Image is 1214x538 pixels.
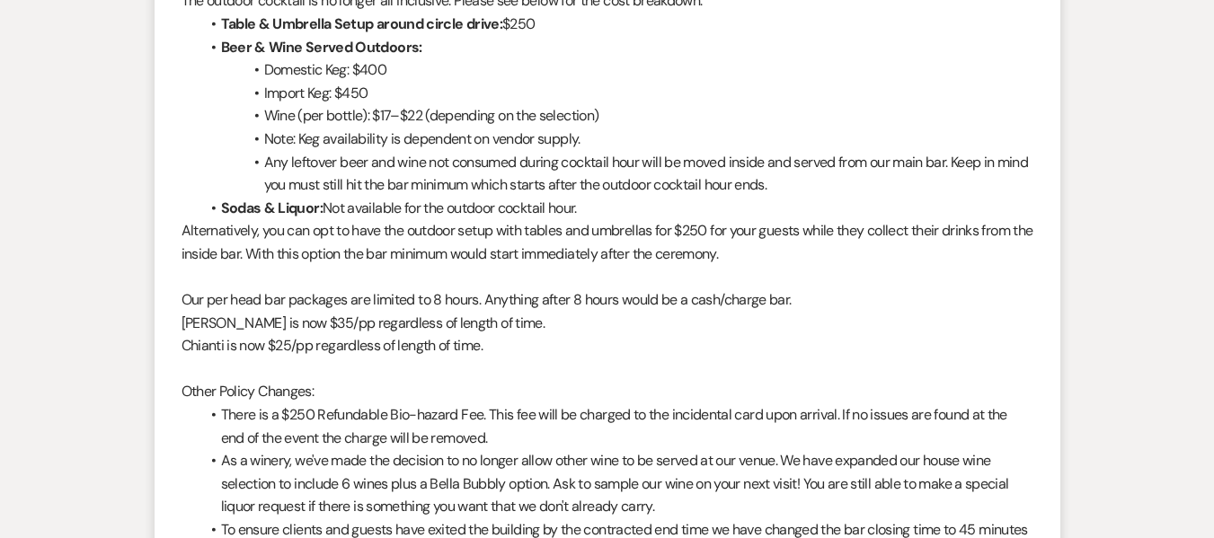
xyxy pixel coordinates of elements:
span: Import Keg: $450 [264,84,368,102]
strong: Beer & Wine Served Outdoors: [221,38,422,57]
span: There is a $250 Refundable Bio-hazard Fee. This fee will be charged to the incidental card upon a... [221,405,1007,447]
span: Any leftover beer and wine not consumed during cocktail hour will be moved inside and served from... [264,153,1029,195]
span: Other Policy Changes: [182,382,315,401]
span: Wine (per bottle): $17–$22 (depending on the selection) [264,106,599,125]
strong: Sodas & Liquor: [221,198,323,217]
strong: Table & Umbrella Setup around circle drive: [221,14,502,33]
span: Our per head bar packages are limited to 8 hours. Anything after 8 hours would be a cash/charge bar. [182,290,792,309]
span: Domestic Keg: $400 [264,60,386,79]
span: [PERSON_NAME] is now $35/pp regardless of length of time. [182,313,545,332]
span: $250 [502,14,535,33]
span: Not available for the outdoor cocktail hour. [323,198,577,217]
span: Chianti is now $25/pp regardless of length of time. [182,336,483,355]
span: Note: Keg availability is dependent on vendor supply. [264,129,580,148]
span: Alternatively, you can opt to have the outdoor setup with tables and umbrellas for $250 for your ... [182,221,1033,263]
span: As a winery, we've made the decision to no longer allow other wine to be served at our venue. We ... [221,451,1009,516]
